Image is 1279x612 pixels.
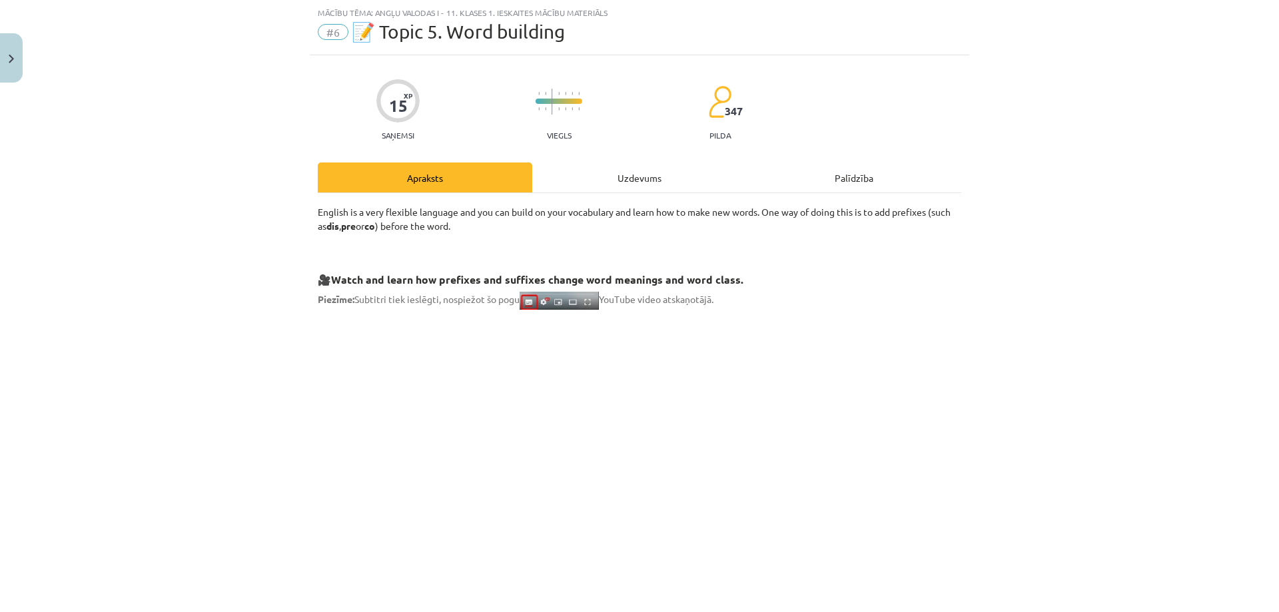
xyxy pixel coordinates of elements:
img: icon-short-line-57e1e144782c952c97e751825c79c345078a6d821885a25fce030b3d8c18986b.svg [572,92,573,95]
strong: Piezīme: [318,293,354,305]
b: co [364,220,375,232]
div: Uzdevums [532,162,747,192]
img: icon-long-line-d9ea69661e0d244f92f715978eff75569469978d946b2353a9bb055b3ed8787d.svg [552,89,553,115]
img: icon-short-line-57e1e144782c952c97e751825c79c345078a6d821885a25fce030b3d8c18986b.svg [578,92,580,95]
b: pre [341,220,356,232]
img: icon-close-lesson-0947bae3869378f0d4975bcd49f059093ad1ed9edebbc8119c70593378902aed.svg [9,55,14,63]
img: students-c634bb4e5e11cddfef0936a35e636f08e4e9abd3cc4e673bd6f9a4125e45ecb1.svg [708,85,731,119]
strong: Watch and learn how prefixes and suffixes change word meanings and word class. [331,272,743,286]
img: icon-short-line-57e1e144782c952c97e751825c79c345078a6d821885a25fce030b3d8c18986b.svg [558,92,560,95]
img: icon-short-line-57e1e144782c952c97e751825c79c345078a6d821885a25fce030b3d8c18986b.svg [572,107,573,111]
div: Palīdzība [747,162,961,192]
div: Apraksts [318,162,532,192]
img: icon-short-line-57e1e144782c952c97e751825c79c345078a6d821885a25fce030b3d8c18986b.svg [545,107,546,111]
p: pilda [709,131,731,140]
img: icon-short-line-57e1e144782c952c97e751825c79c345078a6d821885a25fce030b3d8c18986b.svg [578,107,580,111]
p: English is a very flexible language and you can build on your vocabulary and learn how to make ne... [318,205,961,233]
p: Viegls [547,131,572,140]
img: icon-short-line-57e1e144782c952c97e751825c79c345078a6d821885a25fce030b3d8c18986b.svg [538,107,540,111]
span: #6 [318,24,348,40]
h3: 🎥 [318,263,961,288]
span: 📝 Topic 5. Word building [352,21,565,43]
b: dis [326,220,339,232]
img: icon-short-line-57e1e144782c952c97e751825c79c345078a6d821885a25fce030b3d8c18986b.svg [565,92,566,95]
img: icon-short-line-57e1e144782c952c97e751825c79c345078a6d821885a25fce030b3d8c18986b.svg [545,92,546,95]
p: Saņemsi [376,131,420,140]
img: icon-short-line-57e1e144782c952c97e751825c79c345078a6d821885a25fce030b3d8c18986b.svg [558,107,560,111]
div: Mācību tēma: Angļu valodas i - 11. klases 1. ieskaites mācību materiāls [318,8,961,17]
div: 15 [389,97,408,115]
img: icon-short-line-57e1e144782c952c97e751825c79c345078a6d821885a25fce030b3d8c18986b.svg [538,92,540,95]
span: 347 [725,105,743,117]
img: icon-short-line-57e1e144782c952c97e751825c79c345078a6d821885a25fce030b3d8c18986b.svg [565,107,566,111]
span: Subtitri tiek ieslēgti, nospiežot šo pogu YouTube video atskaņotājā. [318,293,713,305]
span: XP [404,92,412,99]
